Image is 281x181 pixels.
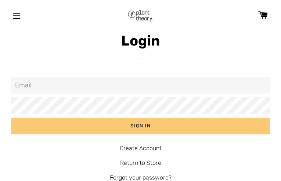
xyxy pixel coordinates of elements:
a: Forgot your password? [110,174,172,181]
h1: Login [11,31,270,51]
input: Email [11,77,270,94]
input: Sign In [11,118,270,134]
a: Return to Store [120,159,161,166]
a: Create Account [120,145,162,152]
img: Plant Theory [127,4,154,28]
